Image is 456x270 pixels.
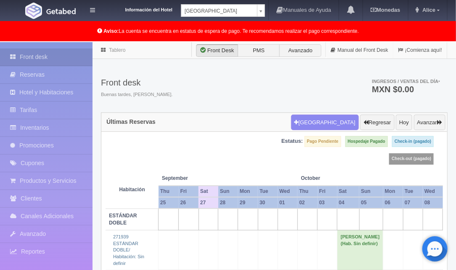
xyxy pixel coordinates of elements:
[101,91,173,98] span: Buenas tardes, [PERSON_NAME].
[278,197,297,209] th: 01
[301,175,334,182] span: October
[414,115,445,131] button: Avanzar
[278,186,297,197] th: Wed
[109,213,137,226] b: ESTÁNDAR DOBLE
[393,42,447,59] a: ¡Comienza aquí!
[199,197,218,209] th: 27
[372,79,440,84] span: Ingresos / Ventas del día
[383,197,403,209] th: 06
[258,197,278,209] th: 30
[238,197,258,209] th: 29
[318,186,337,197] th: Fri
[159,186,179,197] th: Thu
[297,186,317,197] th: Thu
[359,197,383,209] th: 05
[162,175,195,182] span: September
[196,44,238,57] label: Front Desk
[238,186,258,197] th: Mon
[318,197,337,209] th: 03
[258,186,278,197] th: Tue
[371,7,400,13] b: Monedas
[179,186,199,197] th: Fri
[159,197,179,209] th: 25
[119,187,145,192] strong: Habitación
[113,234,144,266] a: 271939 ESTÁNDAR DOBLE/Habitación: Sin definir
[337,186,360,197] th: Sat
[181,4,265,17] a: [GEOGRAPHIC_DATA]
[279,44,321,57] label: Avanzado
[297,197,317,209] th: 02
[423,197,443,209] th: 08
[403,197,423,209] th: 07
[420,7,435,13] span: Alice
[326,42,393,59] a: Manual del Front Desk
[218,186,238,197] th: Sun
[25,3,42,19] img: Getabed
[238,44,280,57] label: PMS
[106,119,156,125] h4: Últimas Reservas
[101,78,173,87] h3: Front desk
[179,197,199,209] th: 26
[389,153,434,164] label: Check-out (pagado)
[396,115,412,131] button: Hoy
[218,197,238,209] th: 28
[392,136,434,147] label: Check-in (pagado)
[105,4,172,13] dt: Información del Hotel
[305,136,341,147] label: Pago Pendiente
[403,186,423,197] th: Tue
[423,186,443,197] th: Wed
[103,28,119,34] b: Aviso:
[359,186,383,197] th: Sun
[109,47,125,53] a: Tablero
[337,197,360,209] th: 04
[360,115,394,131] button: Regresar
[291,115,359,131] button: [GEOGRAPHIC_DATA]
[199,186,218,197] th: Sat
[281,137,303,145] label: Estatus:
[372,85,440,94] h3: MXN $0.00
[383,186,403,197] th: Mon
[46,8,76,14] img: Getabed
[185,5,254,17] span: [GEOGRAPHIC_DATA]
[345,136,388,147] label: Hospedaje Pagado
